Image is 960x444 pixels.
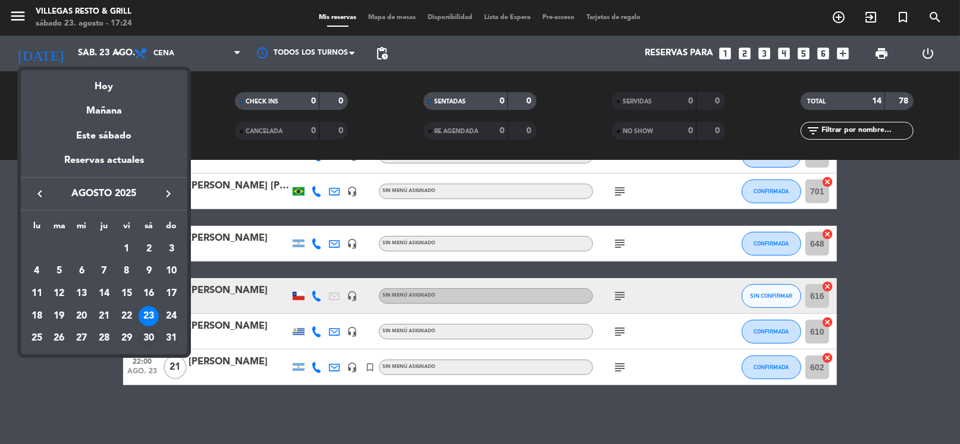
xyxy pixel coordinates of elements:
[21,153,187,177] div: Reservas actuales
[160,219,183,238] th: domingo
[93,305,115,328] td: 21 de agosto de 2025
[21,95,187,119] div: Mañana
[94,284,114,304] div: 14
[93,282,115,305] td: 14 de agosto de 2025
[139,239,159,259] div: 2
[27,328,47,348] div: 25
[138,282,161,305] td: 16 de agosto de 2025
[51,186,158,201] span: agosto 2025
[158,186,179,201] button: keyboard_arrow_right
[115,219,138,238] th: viernes
[48,219,71,238] th: martes
[139,306,159,326] div: 23
[94,261,114,281] div: 7
[161,239,181,259] div: 3
[26,305,48,328] td: 18 de agosto de 2025
[139,261,159,281] div: 9
[70,282,93,305] td: 13 de agosto de 2025
[115,305,138,328] td: 22 de agosto de 2025
[117,284,137,304] div: 15
[49,284,70,304] div: 12
[21,70,187,95] div: Hoy
[26,260,48,282] td: 4 de agosto de 2025
[26,282,48,305] td: 11 de agosto de 2025
[160,282,183,305] td: 17 de agosto de 2025
[160,328,183,350] td: 31 de agosto de 2025
[138,238,161,260] td: 2 de agosto de 2025
[71,306,92,326] div: 20
[161,284,181,304] div: 17
[49,328,70,348] div: 26
[161,261,181,281] div: 10
[160,305,183,328] td: 24 de agosto de 2025
[138,305,161,328] td: 23 de agosto de 2025
[27,261,47,281] div: 4
[160,238,183,260] td: 3 de agosto de 2025
[93,219,115,238] th: jueves
[48,305,71,328] td: 19 de agosto de 2025
[138,328,161,350] td: 30 de agosto de 2025
[115,238,138,260] td: 1 de agosto de 2025
[27,306,47,326] div: 18
[29,186,51,201] button: keyboard_arrow_left
[94,306,114,326] div: 21
[117,328,137,348] div: 29
[48,328,71,350] td: 26 de agosto de 2025
[138,219,161,238] th: sábado
[26,219,48,238] th: lunes
[115,282,138,305] td: 15 de agosto de 2025
[26,328,48,350] td: 25 de agosto de 2025
[117,239,137,259] div: 1
[138,260,161,282] td: 9 de agosto de 2025
[71,261,92,281] div: 6
[139,284,159,304] div: 16
[117,306,137,326] div: 22
[70,260,93,282] td: 6 de agosto de 2025
[93,260,115,282] td: 7 de agosto de 2025
[33,187,47,201] i: keyboard_arrow_left
[117,261,137,281] div: 8
[49,306,70,326] div: 19
[70,219,93,238] th: miércoles
[161,328,181,348] div: 31
[49,261,70,281] div: 5
[115,260,138,282] td: 8 de agosto de 2025
[115,328,138,350] td: 29 de agosto de 2025
[70,305,93,328] td: 20 de agosto de 2025
[26,238,115,260] td: AGO.
[21,119,187,153] div: Este sábado
[94,328,114,348] div: 28
[48,260,71,282] td: 5 de agosto de 2025
[48,282,71,305] td: 12 de agosto de 2025
[93,328,115,350] td: 28 de agosto de 2025
[161,306,181,326] div: 24
[27,284,47,304] div: 11
[70,328,93,350] td: 27 de agosto de 2025
[139,328,159,348] div: 30
[71,328,92,348] div: 27
[71,284,92,304] div: 13
[160,260,183,282] td: 10 de agosto de 2025
[161,187,175,201] i: keyboard_arrow_right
